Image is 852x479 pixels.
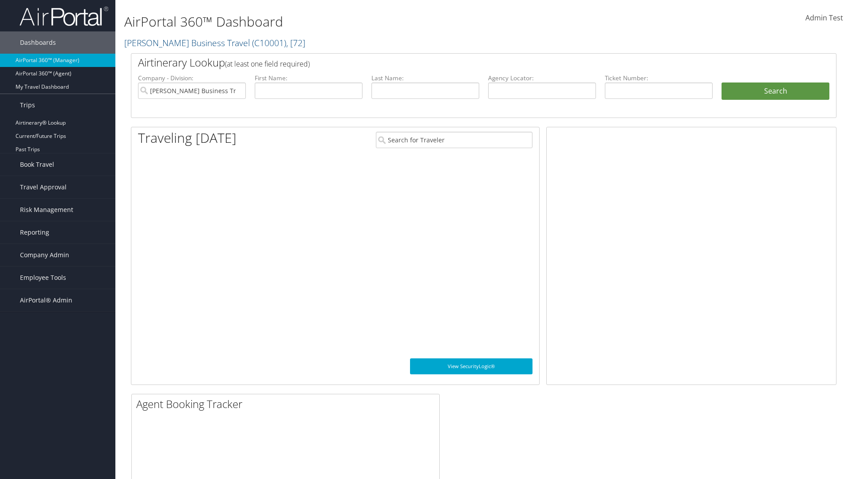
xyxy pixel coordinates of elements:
label: Ticket Number: [605,74,713,82]
span: Employee Tools [20,267,66,289]
h2: Agent Booking Tracker [136,397,439,412]
img: airportal-logo.png [20,6,108,27]
span: Book Travel [20,153,54,176]
a: View SecurityLogic® [410,358,532,374]
span: Admin Test [805,13,843,23]
label: First Name: [255,74,363,82]
a: [PERSON_NAME] Business Travel [124,37,305,49]
button: Search [722,82,829,100]
span: Reporting [20,221,49,243]
a: Admin Test [805,4,843,32]
label: Agency Locator: [488,74,596,82]
span: AirPortal® Admin [20,289,72,311]
span: (at least one field required) [225,59,310,69]
span: Dashboards [20,31,56,54]
span: , [ 72 ] [286,37,305,49]
h1: Traveling [DATE] [138,129,237,147]
h1: AirPortal 360™ Dashboard [124,12,603,31]
span: Trips [20,94,35,116]
h2: Airtinerary Lookup [138,55,771,70]
span: ( C10001 ) [252,37,286,49]
label: Company - Division: [138,74,246,82]
span: Travel Approval [20,176,67,198]
span: Risk Management [20,199,73,221]
span: Company Admin [20,244,69,266]
label: Last Name: [371,74,479,82]
input: Search for Traveler [376,132,532,148]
